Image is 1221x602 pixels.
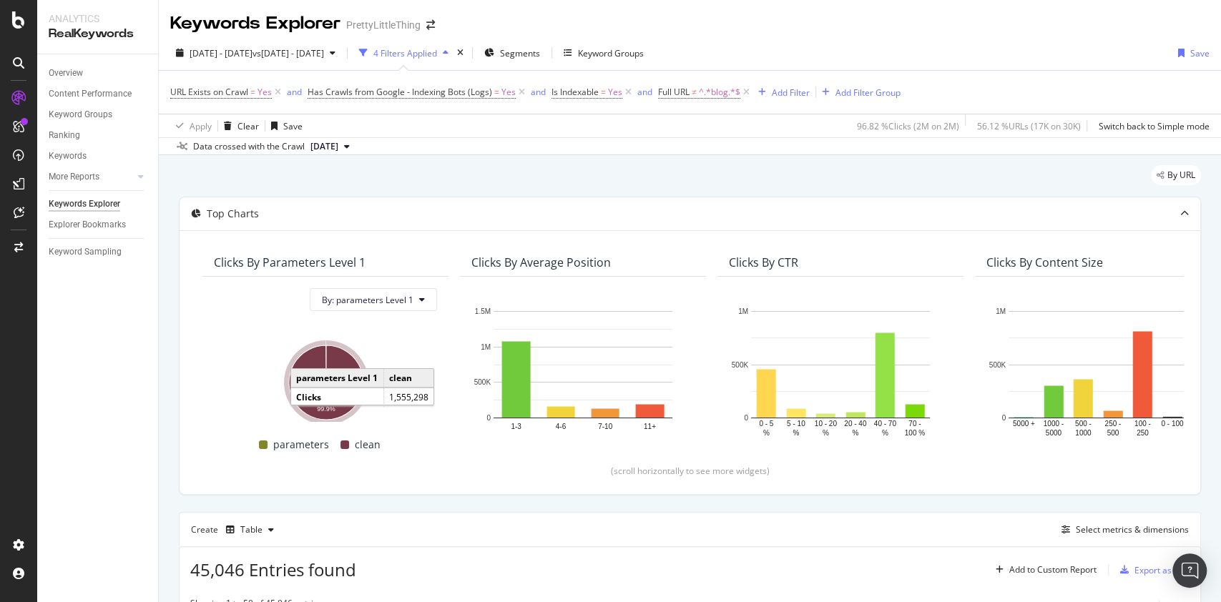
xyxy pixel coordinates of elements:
[49,149,148,164] a: Keywords
[283,120,303,132] div: Save
[1093,114,1210,137] button: Switch back to Simple mode
[823,429,829,437] text: %
[287,86,302,98] div: and
[190,120,212,132] div: Apply
[454,46,466,60] div: times
[996,307,1006,315] text: 1M
[49,26,147,42] div: RealKeywords
[49,107,148,122] a: Keyword Groups
[744,414,748,422] text: 0
[170,41,341,64] button: [DATE] - [DATE]vs[DATE] - [DATE]
[816,84,901,101] button: Add Filter Group
[500,47,540,59] span: Segments
[531,86,546,98] div: and
[273,436,329,453] span: parameters
[857,120,959,132] div: 96.82 % Clicks ( 2M on 2M )
[474,379,491,387] text: 500K
[49,169,134,184] a: More Reports
[481,343,491,351] text: 1M
[1044,420,1064,428] text: 1000 -
[265,114,303,137] button: Save
[49,107,112,122] div: Keyword Groups
[471,304,695,438] svg: A chart.
[1167,171,1195,179] span: By URL
[531,85,546,99] button: and
[317,405,335,413] text: 99.9%
[475,307,491,315] text: 1.5M
[218,114,259,137] button: Clear
[49,169,99,184] div: More Reports
[511,423,521,430] text: 1-3
[835,87,901,99] div: Add Filter Group
[637,85,652,99] button: and
[49,87,132,102] div: Content Performance
[1151,165,1201,185] div: legacy label
[986,304,1210,438] svg: A chart.
[815,420,838,428] text: 10 - 20
[977,120,1081,132] div: 56.12 % URLs ( 17K on 30K )
[658,86,690,98] span: Full URL
[989,361,1006,369] text: 500K
[986,255,1103,270] div: Clicks By Content Size
[1075,420,1092,428] text: 500 -
[1056,521,1189,538] button: Select metrics & dimensions
[699,82,740,102] span: ^.*blog.*$
[310,288,437,311] button: By: parameters Level 1
[49,128,80,143] div: Ranking
[1104,420,1121,428] text: 250 -
[49,128,148,143] a: Ranking
[844,420,867,428] text: 20 - 40
[1046,429,1062,437] text: 5000
[170,11,340,36] div: Keywords Explorer
[191,518,280,541] div: Create
[250,86,255,98] span: =
[214,338,437,421] svg: A chart.
[637,86,652,98] div: and
[1107,429,1119,437] text: 500
[49,11,147,26] div: Analytics
[729,255,798,270] div: Clicks By CTR
[252,47,324,59] span: vs [DATE] - [DATE]
[729,304,952,438] svg: A chart.
[601,86,606,98] span: =
[1172,41,1210,64] button: Save
[494,86,499,98] span: =
[738,307,748,315] text: 1M
[1134,564,1190,576] div: Export as CSV
[479,41,546,64] button: Segments
[49,197,120,212] div: Keywords Explorer
[190,558,356,581] span: 45,046 Entries found
[322,294,413,306] span: By: parameters Level 1
[598,423,612,430] text: 7-10
[49,245,148,260] a: Keyword Sampling
[1172,553,1207,588] div: Open Intercom Messenger
[49,87,148,102] a: Content Performance
[551,86,599,98] span: Is Indexable
[355,436,381,453] span: clean
[353,41,454,64] button: 4 Filters Applied
[207,207,259,221] div: Top Charts
[426,20,435,30] div: arrow-right-arrow-left
[793,429,799,437] text: %
[49,66,83,81] div: Overview
[49,149,87,164] div: Keywords
[852,429,858,437] text: %
[1161,420,1184,428] text: 0 - 100
[1076,523,1189,536] div: Select metrics & dimensions
[908,420,921,428] text: 70 -
[644,423,656,430] text: 11+
[1114,558,1190,581] button: Export as CSV
[732,361,749,369] text: 500K
[49,197,148,212] a: Keywords Explorer
[556,423,567,430] text: 4-6
[308,86,492,98] span: Has Crawls from Google - Indexing Bots (Logs)
[1134,420,1151,428] text: 100 -
[49,217,126,232] div: Explorer Bookmarks
[882,429,888,437] text: %
[197,465,1183,477] div: (scroll horizontally to see more widgets)
[1001,414,1006,422] text: 0
[486,414,491,422] text: 0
